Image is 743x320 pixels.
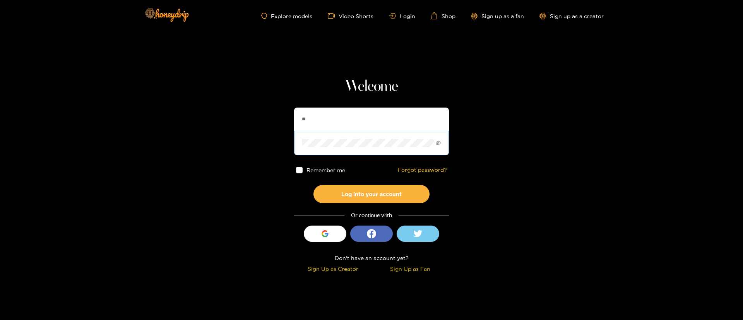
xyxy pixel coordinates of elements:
[471,13,524,19] a: Sign up as a fan
[313,185,430,203] button: Log into your account
[398,167,447,173] a: Forgot password?
[296,264,370,273] div: Sign Up as Creator
[294,77,449,96] h1: Welcome
[373,264,447,273] div: Sign Up as Fan
[431,12,455,19] a: Shop
[389,13,415,19] a: Login
[539,13,604,19] a: Sign up as a creator
[294,253,449,262] div: Don't have an account yet?
[306,167,345,173] span: Remember me
[294,211,449,220] div: Or continue with
[436,140,441,145] span: eye-invisible
[261,13,312,19] a: Explore models
[328,12,373,19] a: Video Shorts
[328,12,339,19] span: video-camera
